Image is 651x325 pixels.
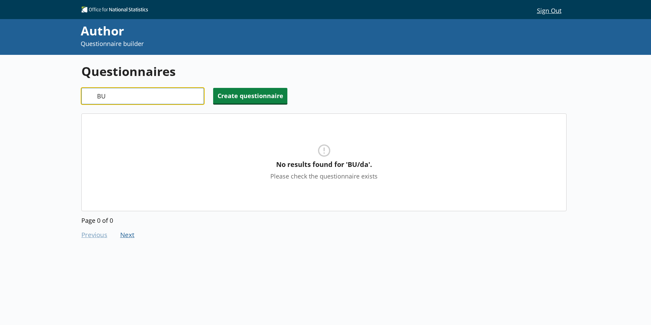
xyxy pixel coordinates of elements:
button: Next [114,226,141,245]
input: Search questionnaire titles [81,88,204,104]
h3: No results found for 'BU/da'. [276,160,372,169]
button: Create questionnaire [213,88,287,104]
p: Please check the questionnaire exists [270,172,378,180]
button: Sign Out [531,4,567,16]
h1: Questionnaires [81,63,567,80]
div: Page 0 of 0 [81,214,567,224]
p: Questionnaire builder [81,40,438,48]
div: Author [81,22,438,40]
